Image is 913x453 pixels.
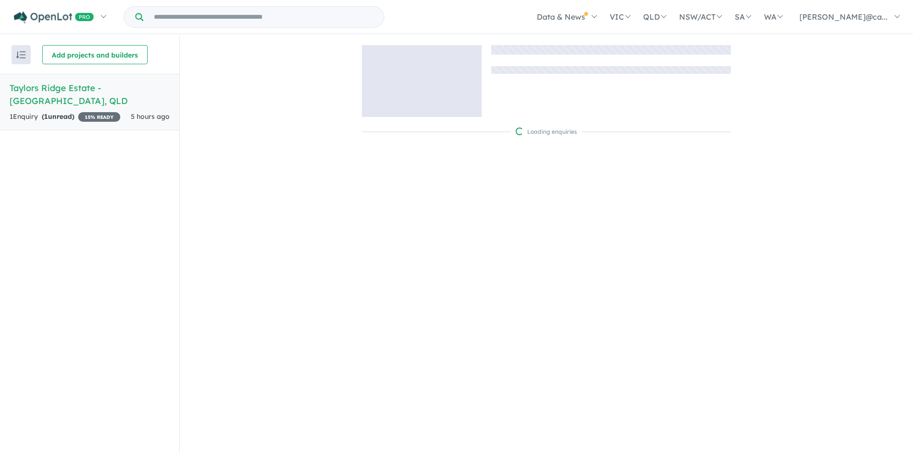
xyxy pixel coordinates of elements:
span: 1 [44,112,48,121]
span: 15 % READY [78,112,120,122]
button: Add projects and builders [42,45,148,64]
span: 5 hours ago [131,112,170,121]
img: sort.svg [16,51,26,58]
span: [PERSON_NAME]@ca... [799,12,888,22]
h5: Taylors Ridge Estate - [GEOGRAPHIC_DATA] , QLD [10,81,170,107]
div: 1 Enquir y [10,111,120,123]
div: Loading enquiries [516,127,577,137]
img: Openlot PRO Logo White [14,12,94,23]
strong: ( unread) [42,112,74,121]
input: Try estate name, suburb, builder or developer [145,7,382,27]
